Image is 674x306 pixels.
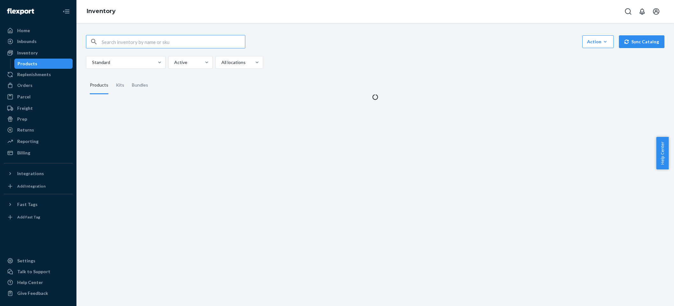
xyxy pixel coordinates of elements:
[4,36,73,46] a: Inbounds
[4,199,73,210] button: Fast Tags
[132,76,148,94] div: Bundles
[17,258,35,264] div: Settings
[4,288,73,298] button: Give Feedback
[17,116,27,122] div: Prep
[17,27,30,34] div: Home
[17,127,34,133] div: Returns
[90,76,108,94] div: Products
[619,35,664,48] button: Sync Catalog
[4,256,73,266] a: Settings
[4,181,73,191] a: Add Integration
[4,136,73,146] a: Reporting
[17,201,38,208] div: Fast Tags
[582,35,614,48] button: Action
[650,5,663,18] button: Open account menu
[17,214,40,220] div: Add Fast Tag
[4,277,73,288] a: Help Center
[4,114,73,124] a: Prep
[60,5,73,18] button: Close Navigation
[17,170,44,177] div: Integrations
[636,5,649,18] button: Open notifications
[4,125,73,135] a: Returns
[656,137,669,169] button: Help Center
[7,8,34,15] img: Flexport logo
[17,268,50,275] div: Talk to Support
[587,39,609,45] div: Action
[17,105,33,111] div: Freight
[4,80,73,90] a: Orders
[17,279,43,286] div: Help Center
[4,148,73,158] a: Billing
[4,103,73,113] a: Freight
[4,212,73,222] a: Add Fast Tag
[4,168,73,179] button: Integrations
[174,59,174,66] input: Active
[17,50,38,56] div: Inventory
[17,150,30,156] div: Billing
[4,48,73,58] a: Inventory
[17,290,48,296] div: Give Feedback
[17,94,31,100] div: Parcel
[4,92,73,102] a: Parcel
[102,35,245,48] input: Search inventory by name or sku
[18,60,37,67] div: Products
[622,5,635,18] button: Open Search Box
[17,71,51,78] div: Replenishments
[17,138,39,145] div: Reporting
[4,267,73,277] button: Talk to Support
[91,59,92,66] input: Standard
[17,82,32,89] div: Orders
[14,59,73,69] a: Products
[4,69,73,80] a: Replenishments
[116,76,124,94] div: Kits
[87,8,116,15] a: Inventory
[17,183,46,189] div: Add Integration
[17,38,37,45] div: Inbounds
[82,2,121,21] ol: breadcrumbs
[4,25,73,36] a: Home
